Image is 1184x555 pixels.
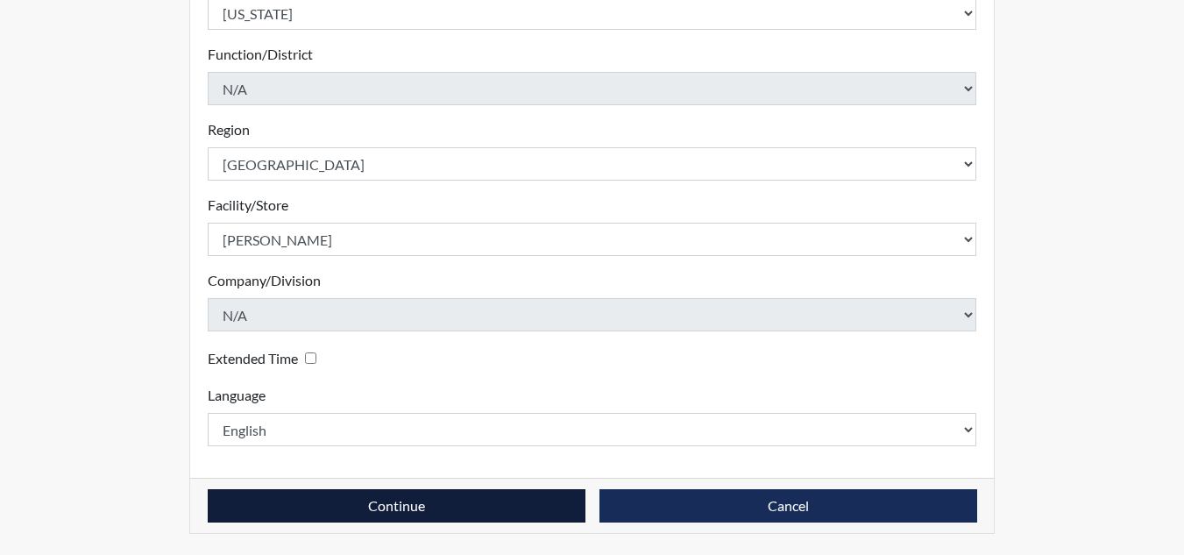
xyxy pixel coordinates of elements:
[208,195,288,216] label: Facility/Store
[208,119,250,140] label: Region
[208,44,313,65] label: Function/District
[599,489,977,523] button: Cancel
[208,270,321,291] label: Company/Division
[208,348,298,369] label: Extended Time
[208,345,323,371] div: Checking this box will provide the interviewee with an accomodation of extra time to answer each ...
[208,385,266,406] label: Language
[208,489,585,523] button: Continue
